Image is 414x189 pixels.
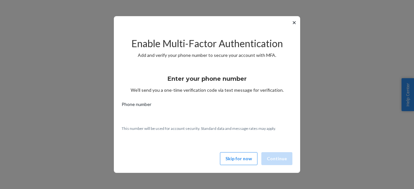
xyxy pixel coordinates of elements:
[122,101,151,110] span: Phone number
[168,75,247,83] h3: Enter your phone number
[220,152,257,165] button: Skip for now
[122,38,292,49] h2: Enable Multi-Factor Authentication
[261,152,292,165] button: Continue
[122,69,292,93] div: We’ll send you a one-time verification code via text message for verification.
[122,52,292,58] p: Add and verify your phone number to secure your account with MFA.
[291,19,298,26] button: ✕
[122,126,292,131] p: This number will be used for account security. Standard data and message rates may apply.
